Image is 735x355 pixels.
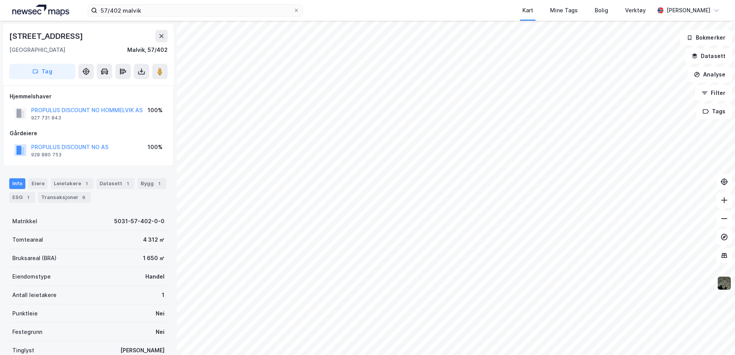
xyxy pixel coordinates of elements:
button: Tags [696,104,732,119]
div: Info [9,178,25,189]
div: Antall leietakere [12,290,57,300]
button: Tag [9,64,75,79]
div: Nei [156,327,165,337]
button: Datasett [685,48,732,64]
div: [STREET_ADDRESS] [9,30,85,42]
div: Transaksjoner [38,192,91,203]
div: Festegrunn [12,327,42,337]
div: Hjemmelshaver [10,92,167,101]
div: Handel [145,272,165,281]
div: Leietakere [51,178,93,189]
div: 927 731 843 [31,115,61,121]
div: Eiendomstype [12,272,51,281]
div: ESG [9,192,35,203]
input: Søk på adresse, matrikkel, gårdeiere, leietakere eller personer [97,5,293,16]
div: 1 650 ㎡ [143,254,165,263]
div: 100% [148,143,163,152]
iframe: Chat Widget [697,318,735,355]
div: Bruksareal (BRA) [12,254,57,263]
div: Datasett [96,178,135,189]
div: Tinglyst [12,346,34,355]
button: Filter [695,85,732,101]
div: Gårdeiere [10,129,167,138]
button: Analyse [687,67,732,82]
div: 1 [83,180,90,187]
div: 1 [155,180,163,187]
div: 928 880 753 [31,152,62,158]
div: Verktøy [625,6,646,15]
div: [GEOGRAPHIC_DATA] [9,45,65,55]
div: 1 [124,180,131,187]
div: Mine Tags [550,6,578,15]
div: Malvik, 57/402 [127,45,168,55]
div: 1 [24,194,32,201]
div: [PERSON_NAME] [120,346,165,355]
div: 4 312 ㎡ [143,235,165,244]
div: 5031-57-402-0-0 [114,217,165,226]
div: 1 [162,290,165,300]
div: 100% [148,106,163,115]
div: Eiere [28,178,48,189]
button: Bokmerker [680,30,732,45]
div: Punktleie [12,309,38,318]
div: Matrikkel [12,217,37,226]
div: 9 [80,194,88,201]
div: Bygg [138,178,166,189]
div: Nei [156,309,165,318]
div: Kart [522,6,533,15]
div: Tomteareal [12,235,43,244]
div: [PERSON_NAME] [667,6,710,15]
div: Bolig [595,6,608,15]
img: logo.a4113a55bc3d86da70a041830d287a7e.svg [12,5,69,16]
img: 9k= [717,276,732,290]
